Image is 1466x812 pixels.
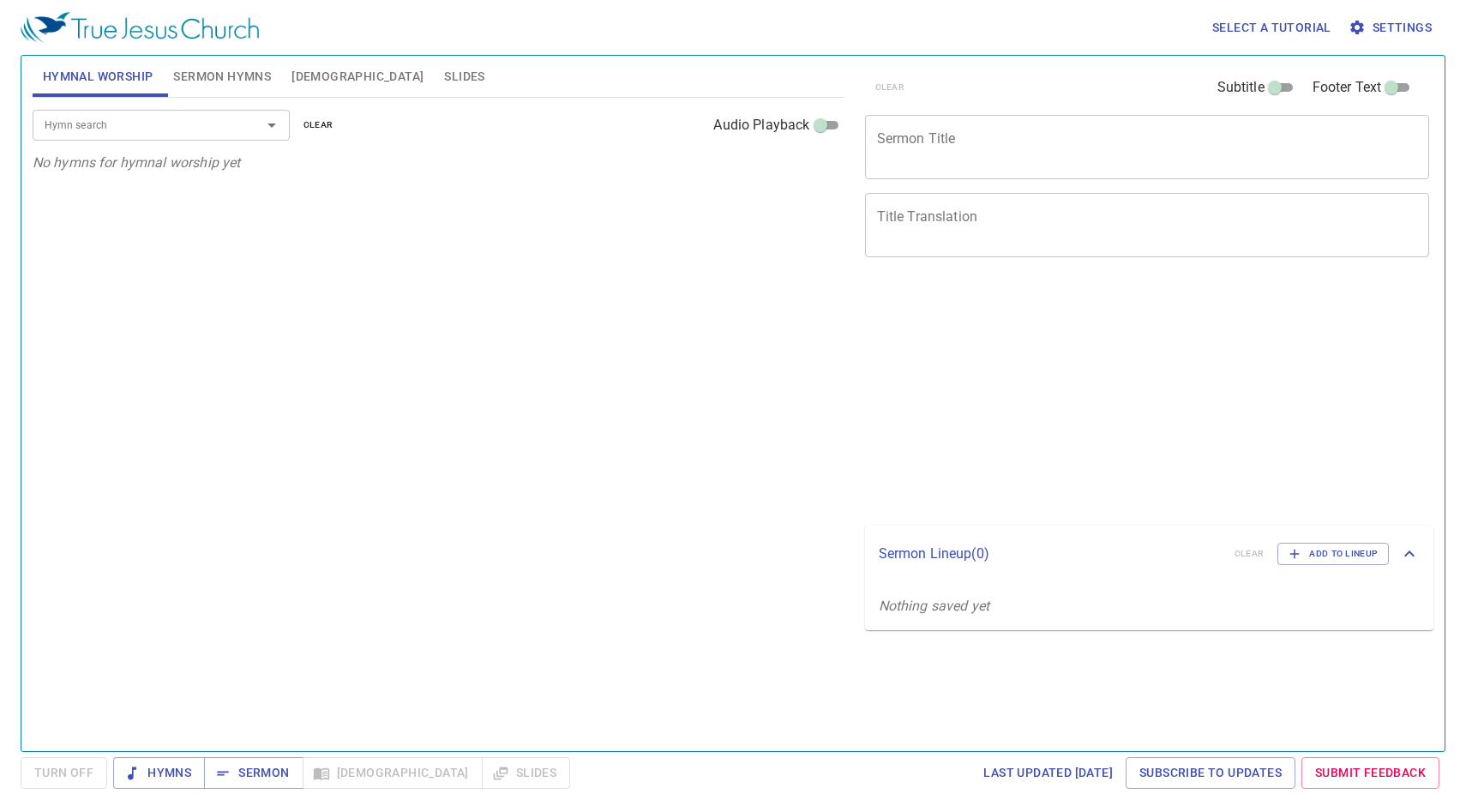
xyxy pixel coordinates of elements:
[1205,12,1338,44] button: Select a tutorial
[976,757,1120,789] a: Last updated [DATE]
[173,66,271,87] span: Sermon Hymns
[713,115,809,135] span: Audio Playback
[1139,762,1282,784] span: Subscribe to Updates
[1217,77,1265,98] span: Subtitle
[1126,757,1295,789] a: Subscribe to Updates
[1212,17,1331,39] span: Select a tutorial
[1313,77,1382,98] span: Footer Text
[1315,762,1426,784] span: Submit Feedback
[303,117,333,133] span: clear
[293,115,344,135] button: clear
[983,762,1113,784] span: Last updated [DATE]
[444,66,484,87] span: Slides
[1289,546,1378,562] span: Add to Lineup
[204,757,303,789] button: Sermon
[1277,543,1389,565] button: Add to Lineup
[865,526,1434,582] div: Sermon Lineup(0)clearAdd to Lineup
[43,66,153,87] span: Hymnal Worship
[858,275,1319,519] iframe: from-child
[1345,12,1439,44] button: Settings
[879,598,990,614] i: Nothing saved yet
[21,12,259,43] img: True Jesus Church
[260,113,284,137] button: Open
[879,544,1221,564] p: Sermon Lineup ( 0 )
[33,154,241,171] i: No hymns for hymnal worship yet
[1352,17,1432,39] span: Settings
[1301,757,1439,789] a: Submit Feedback
[218,762,289,784] span: Sermon
[113,757,205,789] button: Hymns
[291,66,424,87] span: [DEMOGRAPHIC_DATA]
[127,762,191,784] span: Hymns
